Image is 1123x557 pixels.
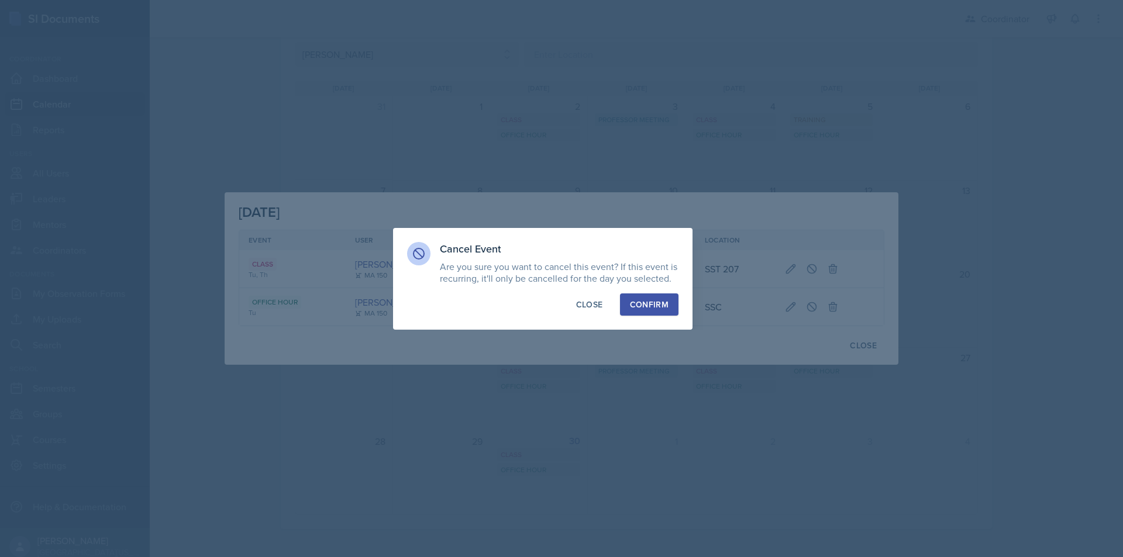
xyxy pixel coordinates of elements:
[566,293,613,316] button: Close
[620,293,678,316] button: Confirm
[576,299,603,310] div: Close
[440,242,678,256] h3: Cancel Event
[630,299,669,310] div: Confirm
[440,261,678,284] p: Are you sure you want to cancel this event? If this event is recurring, it'll only be cancelled f...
